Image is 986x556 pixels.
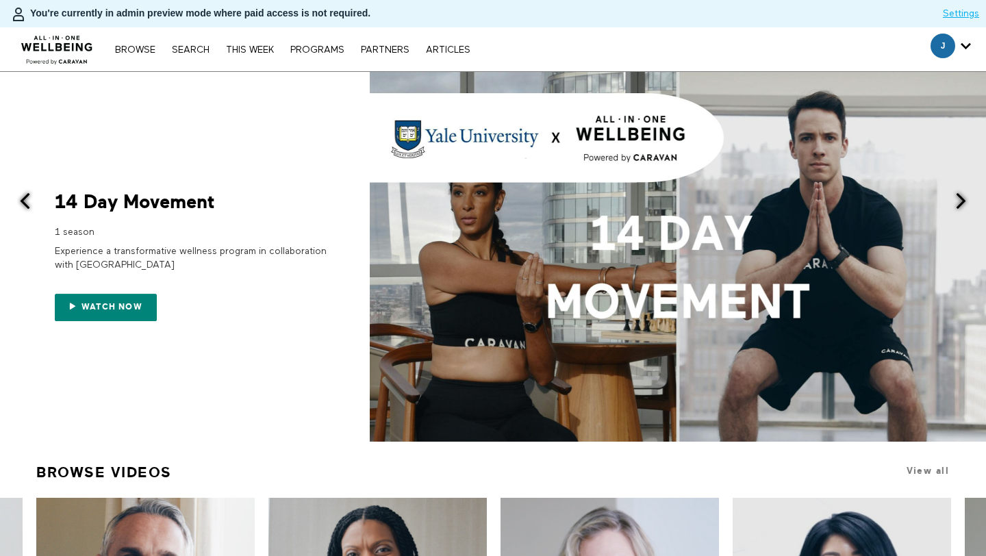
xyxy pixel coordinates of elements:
nav: Primary [108,42,477,56]
a: PROGRAMS [283,45,351,55]
div: Secondary [920,27,981,71]
img: CARAVAN [16,25,99,66]
a: View all [907,466,949,476]
a: Browse Videos [36,458,172,487]
a: Browse [108,45,162,55]
a: PARTNERS [354,45,416,55]
a: Settings [943,7,979,21]
a: THIS WEEK [219,45,281,55]
img: person-bdfc0eaa9744423c596e6e1c01710c89950b1dff7c83b5d61d716cfd8139584f.svg [10,6,27,23]
a: Search [165,45,216,55]
a: ARTICLES [419,45,477,55]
